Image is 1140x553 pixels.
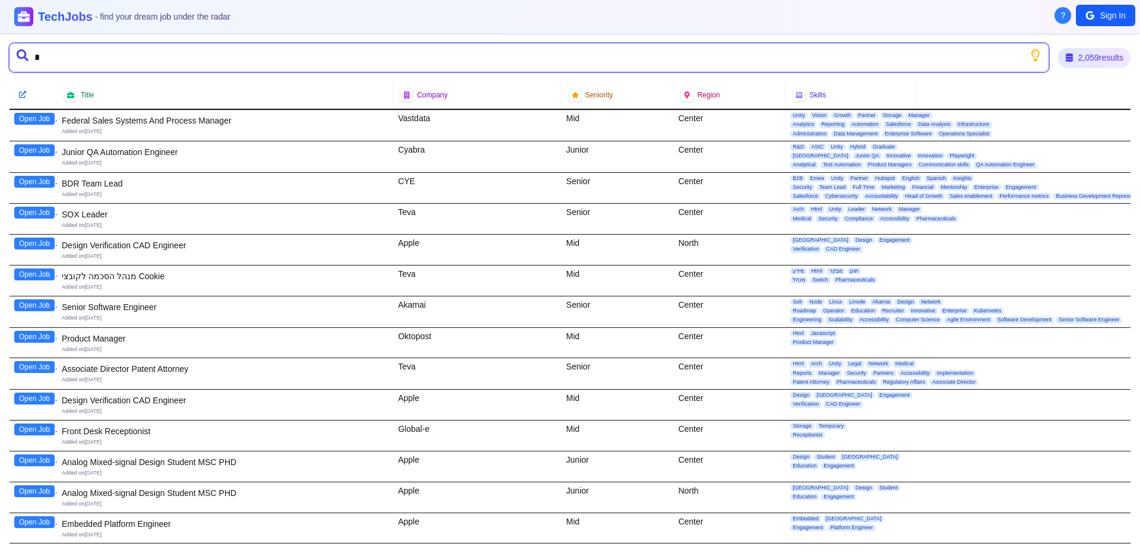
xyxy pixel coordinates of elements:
[866,361,891,367] span: Network
[940,308,969,314] span: Enterprise
[393,390,561,420] div: Apple
[62,487,388,499] div: Analog Mixed-signal Design Student MSC PHD
[870,206,894,213] span: Network
[790,361,806,367] span: Html
[829,175,846,182] span: Unity
[814,392,875,399] span: [GEOGRAPHIC_DATA]
[790,184,815,191] span: Security
[393,421,561,451] div: Global-e
[1076,5,1135,26] button: Sign In
[790,370,814,377] span: Reports
[14,299,55,311] button: Open Job
[821,162,863,168] span: Test Automation
[790,237,851,244] span: [GEOGRAPHIC_DATA]
[824,516,884,522] span: [GEOGRAPHIC_DATA]
[840,454,900,460] span: [GEOGRAPHIC_DATA]
[894,317,942,323] span: Computer Science
[827,268,845,274] span: מבקר
[877,237,912,244] span: Engagement
[936,131,992,137] span: Operations Specialist
[914,216,958,222] span: Pharmaceuticals
[853,237,875,244] span: Design
[790,463,819,469] span: Education
[393,328,561,358] div: Oktopost
[849,308,878,314] span: Education
[790,454,812,460] span: Design
[935,370,976,377] span: Implementation
[62,252,388,260] div: Added on [DATE]
[14,485,55,497] button: Open Job
[814,454,837,460] span: Student
[916,153,945,159] span: Innovation
[823,193,860,200] span: Cybersecurity
[878,216,911,222] span: Accessibility
[847,299,867,305] span: Linode
[1030,49,1041,61] button: Show search tips
[14,144,55,156] button: Open Job
[562,482,674,513] div: Junior
[562,328,674,358] div: Mid
[898,370,932,377] span: Accessibility
[14,361,55,373] button: Open Job
[947,193,995,200] span: Sales enablement
[924,175,949,182] span: Spanish
[897,206,923,213] span: Manager
[910,184,936,191] span: Financial
[1061,10,1066,21] span: ?
[824,246,863,252] span: CAD Engineer
[62,222,388,229] div: Added on [DATE]
[881,112,904,119] span: Storage
[393,296,561,327] div: Akamai
[562,421,674,451] div: Mid
[870,299,892,305] span: Akamai
[673,390,786,420] div: Center
[821,463,856,469] span: Engagement
[62,128,388,135] div: Added on [DATE]
[790,516,821,522] span: Embedded
[673,235,786,265] div: North
[930,379,978,385] span: Associate Director
[938,184,970,191] span: Mentorship
[14,268,55,280] button: Open Job
[853,153,882,159] span: Junior QA
[62,146,388,158] div: Junior QA Automation Engineer
[562,110,674,141] div: Mid
[877,392,912,399] span: Engagement
[807,175,826,182] span: Emea
[562,266,674,296] div: Mid
[95,12,230,21] span: - find your dream job under the radar
[38,8,230,25] h1: TechJobs
[790,277,807,283] span: מנהל
[62,178,388,189] div: BDR Team Lead
[14,454,55,466] button: Open Job
[916,121,953,128] span: Data Analysis
[947,153,977,159] span: Playwright
[824,401,863,407] span: CAD Engineer
[834,379,879,385] span: Pharmaceuticals
[871,370,896,377] span: Partners
[62,425,388,437] div: Front Desk Receptionist
[393,358,561,389] div: Teva
[919,299,943,305] span: Network
[14,424,55,435] button: Open Job
[873,175,898,182] span: Hubspot
[393,513,561,543] div: Apple
[62,283,388,291] div: Added on [DATE]
[790,339,836,346] span: Product Manager
[906,112,932,119] span: Manager
[817,184,848,191] span: Team Lead
[831,131,880,137] span: Data Management
[816,216,840,222] span: Security
[62,438,388,446] div: Added on [DATE]
[790,268,806,274] span: מידע
[1058,48,1130,67] div: 2,059 results
[971,308,1003,314] span: Kubernetes
[673,173,786,204] div: Center
[673,513,786,543] div: Center
[1054,7,1071,24] button: About Techjobs
[673,110,786,141] div: Center
[790,121,816,128] span: Analytics
[14,176,55,188] button: Open Job
[673,482,786,513] div: North
[790,494,819,500] span: Education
